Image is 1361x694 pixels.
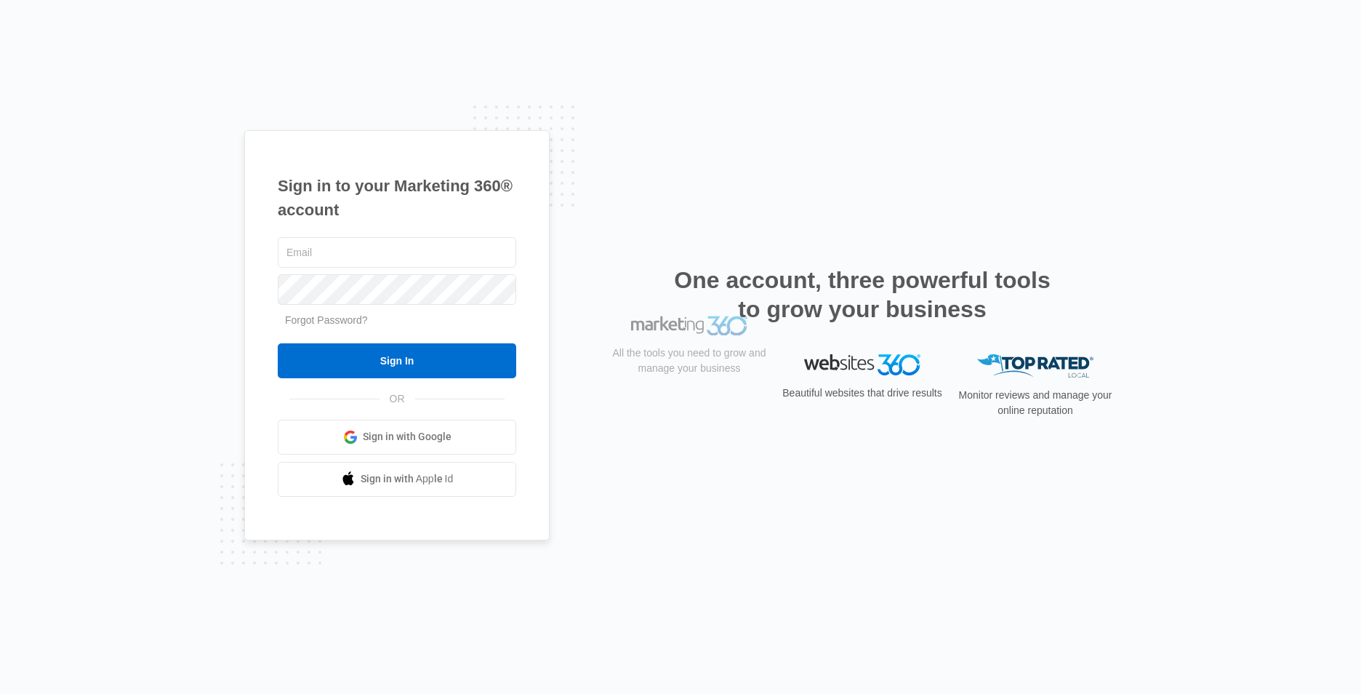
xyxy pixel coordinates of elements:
[363,429,451,444] span: Sign in with Google
[361,471,454,487] span: Sign in with Apple Id
[278,462,516,497] a: Sign in with Apple Id
[278,237,516,268] input: Email
[781,386,944,401] p: Beautiful websites that drive results
[977,354,1093,378] img: Top Rated Local
[631,354,747,375] img: Marketing 360
[380,391,415,407] span: OR
[608,384,771,415] p: All the tools you need to grow and manage your business
[670,266,1055,324] h2: One account, three powerful tools to grow your business
[954,388,1117,418] p: Monitor reviews and manage your online reputation
[278,174,516,222] h1: Sign in to your Marketing 360® account
[278,343,516,378] input: Sign In
[278,420,516,455] a: Sign in with Google
[804,354,920,375] img: Websites 360
[285,314,368,326] a: Forgot Password?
